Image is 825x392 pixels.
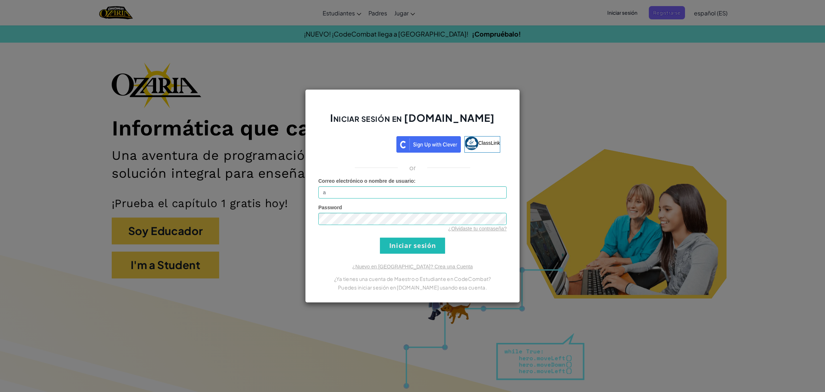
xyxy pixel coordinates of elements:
[448,226,507,231] a: ¿Olvidaste tu contraseña?
[380,238,445,254] input: Iniciar sesión
[318,177,416,185] label: :
[465,137,478,150] img: classlink-logo-small.png
[352,264,473,269] a: ¿Nuevo en [GEOGRAPHIC_DATA]? Crea una Cuenta
[478,140,500,146] span: ClassLink
[318,205,342,210] span: Password
[318,283,507,292] p: Puedes iniciar sesión en [DOMAIN_NAME] usando esa cuenta.
[318,111,507,132] h2: Iniciar sesión en [DOMAIN_NAME]
[409,163,416,172] p: or
[318,178,414,184] span: Correo electrónico o nombre de usuario
[318,274,507,283] p: ¿Ya tienes una cuenta de Maestro o Estudiante en CodeCombat?
[396,136,461,153] img: clever_sso_button@2x.png
[321,135,396,151] iframe: Botón de Acceder con Google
